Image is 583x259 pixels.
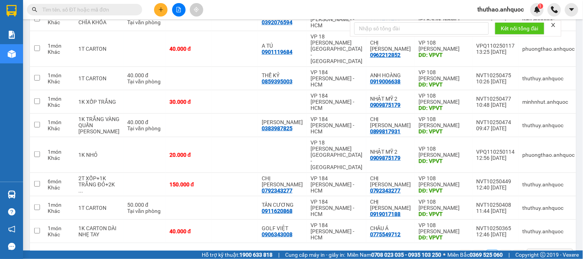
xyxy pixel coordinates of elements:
[78,205,120,211] div: 1T CARTON
[48,19,71,25] div: Khác
[523,99,575,105] div: minhnhut.anhquoc
[472,5,530,14] span: thuthao.anhquoc
[172,3,186,17] button: file-add
[523,181,575,188] div: thuthuy.anhquoc
[262,231,292,237] div: 0906343008
[477,231,515,237] div: 12:46 [DATE]
[477,72,515,78] div: NVT10250475
[477,125,515,131] div: 09:47 [DATE]
[370,225,411,231] div: CHÂU Á
[8,191,16,199] img: warehouse-icon
[239,252,272,258] strong: 1900 633 818
[470,252,503,258] strong: 0369 525 060
[370,78,401,85] div: 0919006638
[419,116,469,128] div: VP 108 [PERSON_NAME]
[523,228,575,234] div: thuthuy.anhquoc
[48,149,71,155] div: 1 món
[477,49,515,55] div: 13:25 [DATE]
[48,43,71,49] div: 1 món
[419,222,469,234] div: VP 108 [PERSON_NAME]
[48,155,71,161] div: Khác
[419,93,469,105] div: VP 108 [PERSON_NAME]
[78,116,120,134] div: 1K TRẮNG VÀNG QUẤN CHUNG
[370,40,411,52] div: CHỊ UYÊN
[48,202,71,208] div: 1 món
[523,122,575,128] div: thuthuy.anhquoc
[48,178,71,184] div: 6 món
[523,205,575,211] div: thuthuy.anhquoc
[370,188,401,194] div: 0792343277
[311,139,362,170] div: VP 18 [PERSON_NAME][GEOGRAPHIC_DATA] - [GEOGRAPHIC_DATA]
[154,3,168,17] button: plus
[169,228,208,234] div: 40.000 đ
[262,208,292,214] div: 0911620868
[169,46,208,52] div: 40.000 đ
[419,158,469,164] div: DĐ: VPVT
[477,178,515,184] div: NVT10250449
[48,225,71,231] div: 1 món
[127,78,162,85] div: Tại văn phòng
[8,50,16,58] img: warehouse-icon
[169,152,208,158] div: 20.000 đ
[78,46,120,52] div: 1T CARTON
[370,211,401,217] div: 0919017188
[311,69,362,88] div: VP 184 [PERSON_NAME] - HCM
[78,175,120,194] div: 2T XỐP+1K TRẮNG ĐỎ+2K ĐEN+1 QUẠT XÁM
[127,125,162,131] div: Tại văn phòng
[419,81,469,88] div: DĐ: VPVT
[495,22,545,35] button: Kết nối tổng đài
[565,3,578,17] button: caret-down
[551,22,556,28] span: close
[370,199,411,211] div: CHỊ NHUNG
[194,7,199,12] span: aim
[262,72,303,78] div: THẾ KỶ
[509,251,510,259] span: |
[127,208,162,214] div: Tại văn phòng
[169,99,208,105] div: 30.000 đ
[78,188,83,194] span: ...
[127,119,162,125] div: 40.000 đ
[262,49,292,55] div: 0901119684
[419,128,469,134] div: DĐ: VPVT
[419,146,469,158] div: VP 108 [PERSON_NAME]
[48,102,71,108] div: Khác
[202,251,272,259] span: Hỗ trợ kỹ thuật:
[419,234,469,241] div: DĐ: VPVT
[477,202,515,208] div: NVT10250408
[370,128,401,134] div: 0899817931
[370,231,401,237] div: 0775549712
[48,49,71,55] div: Khác
[262,19,292,25] div: 0392076594
[127,19,162,25] div: Tại văn phòng
[477,149,515,155] div: VPQ110250114
[262,202,303,208] div: TÂN CƯƠNG
[370,116,411,128] div: CHỊ HÀ
[262,175,303,188] div: CHỊ VY
[477,208,515,214] div: 11:44 [DATE]
[48,231,71,237] div: Khác
[477,119,515,125] div: NVT10250474
[48,119,71,125] div: 1 món
[262,43,303,49] div: A TÚ
[370,102,401,108] div: 0909875179
[158,7,164,12] span: plus
[262,188,292,194] div: 0792343277
[48,184,71,191] div: Khác
[539,3,542,9] span: 1
[419,69,469,81] div: VP 108 [PERSON_NAME]
[127,202,162,208] div: 50.000 đ
[477,184,515,191] div: 12:40 [DATE]
[370,149,411,155] div: NHẬT MỸ 2
[370,155,401,161] div: 0909875179
[551,6,558,13] img: phone-icon
[285,251,345,259] span: Cung cấp máy in - giấy in:
[311,33,362,64] div: VP 18 [PERSON_NAME][GEOGRAPHIC_DATA] - [GEOGRAPHIC_DATA]
[419,105,469,111] div: DĐ: VPVT
[534,6,541,13] img: icon-new-feature
[262,125,292,131] div: 0383987825
[523,75,575,81] div: thuthuy.anhquoc
[262,119,303,125] div: ANH BẢO
[568,6,575,13] span: caret-down
[448,251,503,259] span: Miền Bắc
[311,199,362,217] div: VP 184 [PERSON_NAME] - HCM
